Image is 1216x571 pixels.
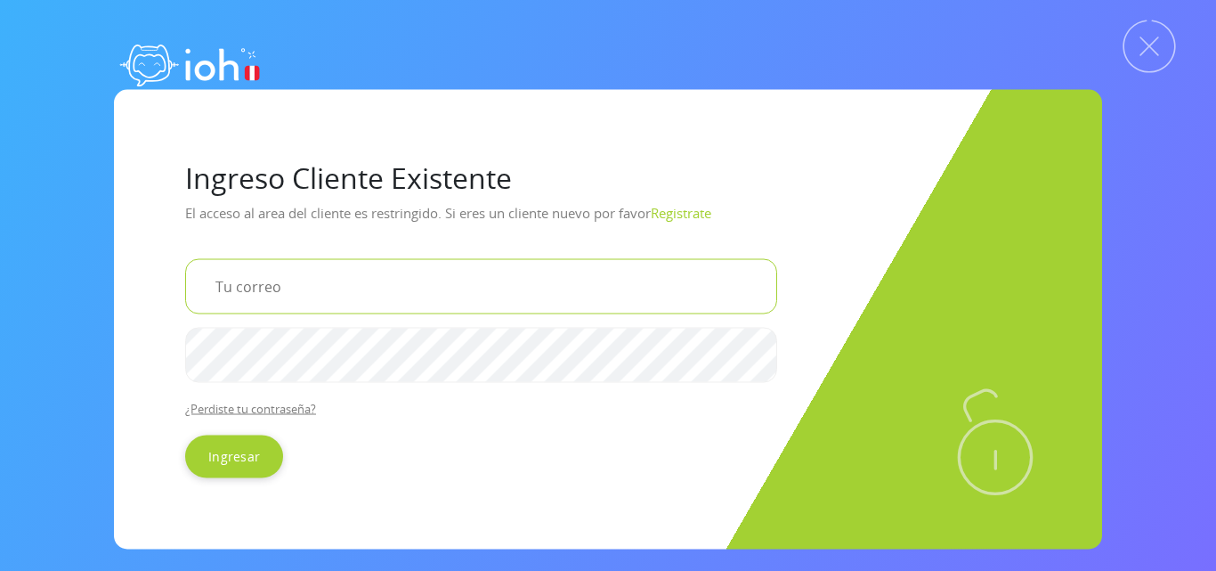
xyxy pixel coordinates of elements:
img: logo [114,27,265,98]
h1: Ingreso Cliente Existente [185,160,1031,194]
input: Ingresar [185,435,283,477]
p: El acceso al area del cliente es restringido. Si eres un cliente nuevo por favor [185,198,1031,244]
a: ¿Perdiste tu contraseña? [185,400,316,416]
input: Tu correo [185,258,777,314]
img: Cerrar [1123,20,1176,73]
a: Registrate [651,203,711,221]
